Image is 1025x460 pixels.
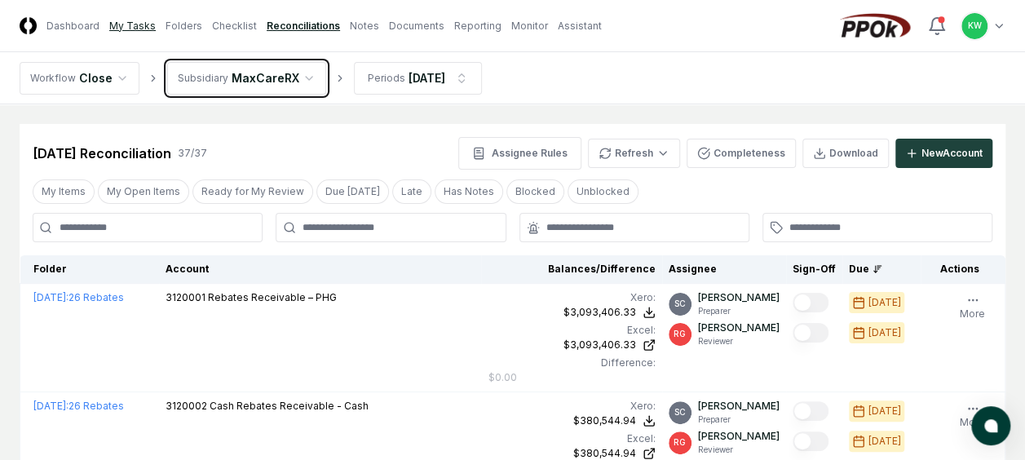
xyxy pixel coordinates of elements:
p: Reviewer [698,335,780,347]
a: $3,093,406.33 [488,338,655,352]
div: Workflow [30,71,76,86]
span: RG [674,328,686,340]
a: Notes [350,19,379,33]
button: Mark complete [793,401,828,421]
button: $3,093,406.33 [563,305,656,320]
div: $3,093,406.33 [563,305,636,320]
p: Reviewer [698,444,780,456]
span: Cash Rebates Receivable - Cash [210,400,369,412]
button: More [957,399,988,433]
p: [PERSON_NAME] [698,321,780,335]
div: [DATE] Reconciliation [33,144,171,163]
a: [DATE]:26 Rebates [33,291,124,303]
div: Subsidiary [178,71,228,86]
span: SC [674,298,686,310]
a: Checklist [212,19,257,33]
button: My Open Items [98,179,189,204]
th: Balances/Difference [481,255,661,284]
div: Actions [927,262,992,276]
div: New Account [921,146,983,161]
div: Excel: [488,431,655,446]
div: Difference: [488,356,655,370]
button: $380,544.94 [573,414,656,428]
button: More [957,290,988,325]
span: [DATE] : [33,400,68,412]
th: Folder [20,255,159,284]
button: Mark complete [793,431,828,451]
th: Sign-Off [786,255,842,284]
span: SC [674,406,686,418]
button: Mark complete [793,323,828,343]
p: Preparer [698,305,780,317]
a: Documents [389,19,444,33]
p: [PERSON_NAME] [698,429,780,444]
div: $0.00 [488,370,516,385]
p: [PERSON_NAME] [698,290,780,305]
button: Mark complete [793,293,828,312]
div: Excel: [488,323,655,338]
button: Late [392,179,431,204]
a: Reconciliations [267,19,340,33]
button: Download [802,139,889,168]
span: KW [968,20,982,32]
a: My Tasks [109,19,156,33]
div: 37 / 37 [178,146,207,161]
span: RG [674,436,686,449]
div: [DATE] [868,325,901,340]
button: Assignee Rules [458,137,581,170]
p: [PERSON_NAME] [698,399,780,414]
button: KW [960,11,989,41]
div: Periods [368,71,405,86]
button: Unblocked [568,179,638,204]
div: [DATE] [868,434,901,449]
div: $3,093,406.33 [563,338,636,352]
button: Completeness [687,139,796,168]
div: [DATE] [868,404,901,418]
a: [DATE]:26 Rebates [33,400,124,412]
div: Account [166,262,475,276]
nav: breadcrumb [20,62,482,95]
a: Assistant [558,19,602,33]
a: Dashboard [46,19,99,33]
button: Due Today [316,179,389,204]
a: Reporting [454,19,501,33]
span: 3120002 [166,400,207,412]
button: Ready for My Review [192,179,313,204]
span: 3120001 [166,291,205,303]
div: $380,544.94 [573,414,636,428]
span: Rebates Receivable – PHG [208,291,337,303]
button: Periods[DATE] [354,62,482,95]
th: Assignee [662,255,786,284]
p: Preparer [698,414,780,426]
a: Folders [166,19,202,33]
button: Has Notes [435,179,503,204]
button: My Items [33,179,95,204]
a: Monitor [511,19,548,33]
button: NewAccount [895,139,992,168]
div: [DATE] [868,295,901,310]
button: Refresh [588,139,680,168]
img: PPOk logo [836,13,914,39]
div: Due [849,262,914,276]
div: [DATE] [409,69,445,86]
button: Blocked [506,179,564,204]
span: [DATE] : [33,291,68,303]
div: Xero : [488,290,655,305]
img: Logo [20,17,37,34]
div: Xero : [488,399,655,414]
button: atlas-launcher [971,406,1010,445]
